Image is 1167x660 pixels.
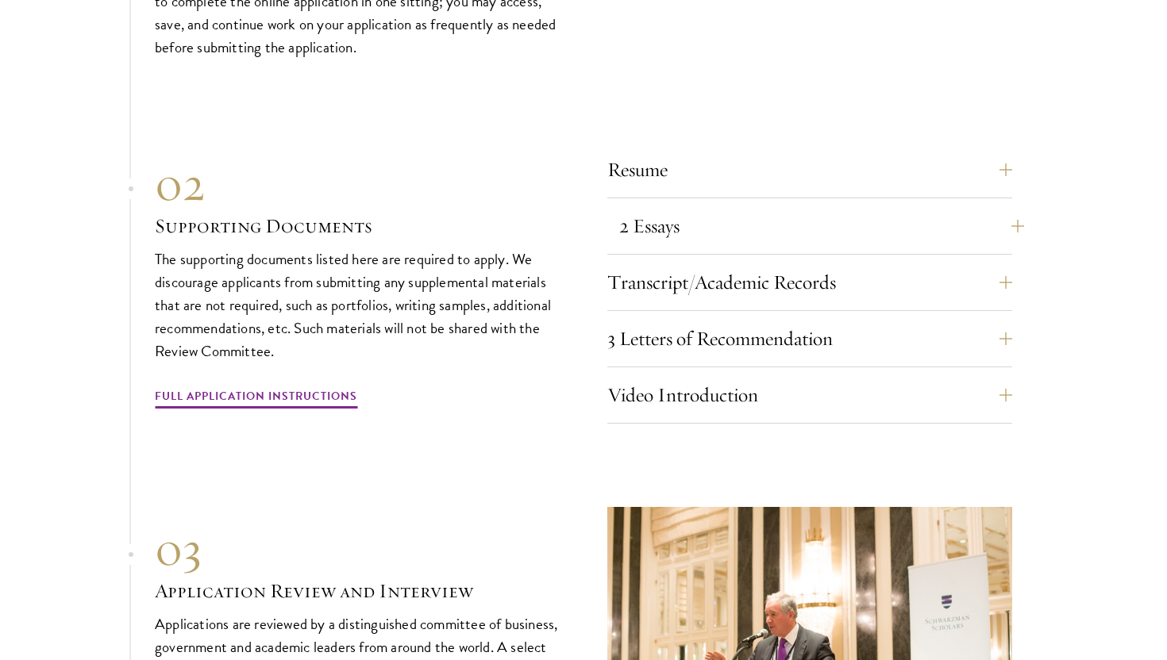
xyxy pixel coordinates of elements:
h3: Application Review and Interview [155,577,560,604]
h3: Supporting Documents [155,213,560,240]
p: The supporting documents listed here are required to apply. We discourage applicants from submitt... [155,247,560,363]
button: 3 Letters of Recommendation [607,320,1012,358]
button: 2 Essays [619,207,1024,245]
button: Resume [607,151,1012,189]
button: Transcript/Academic Records [607,263,1012,301]
a: Full Application Instructions [155,386,357,411]
button: Video Introduction [607,376,1012,414]
div: 02 [155,155,560,213]
div: 03 [155,520,560,577]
